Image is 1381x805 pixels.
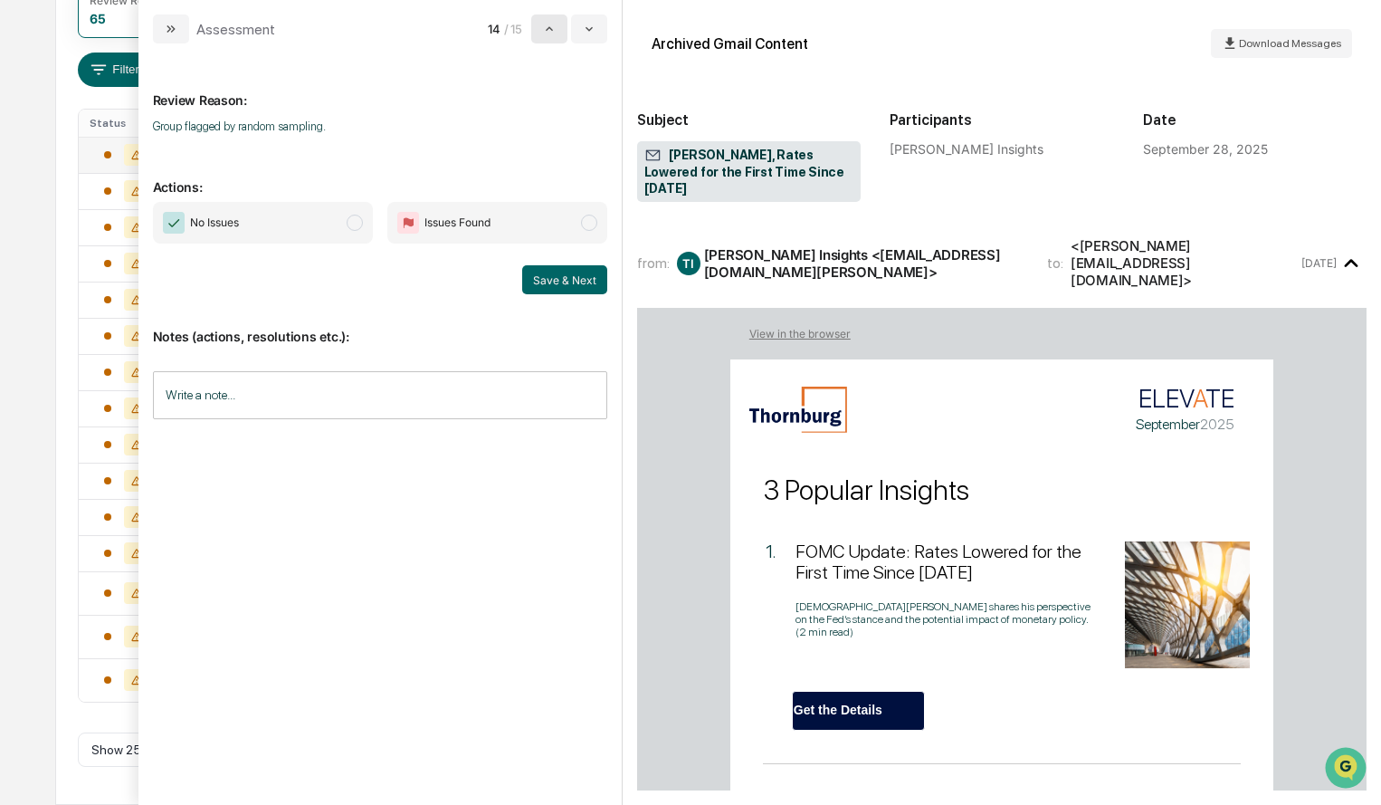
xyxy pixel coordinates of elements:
[869,416,1234,434] p: September
[1047,254,1063,272] span: to:
[18,38,329,67] p: How can we help?
[11,221,124,254] a: 🖐️Preclearance
[18,230,33,244] div: 🖐️
[18,264,33,279] div: 🔎
[1211,29,1352,58] button: Download Messages
[504,22,528,36] span: / 15
[795,600,1100,638] p: [DEMOGRAPHIC_DATA][PERSON_NAME] shares his perspective on the Fed’s stance and the potential impa...
[704,246,1025,281] div: [PERSON_NAME] Insights <[EMAIL_ADDRESS][DOMAIN_NAME][PERSON_NAME]>
[890,141,1113,157] div: [PERSON_NAME] Insights
[18,139,51,171] img: 1746055101610-c473b297-6a78-478c-a979-82029cc54cd1
[190,214,239,232] span: No Issues
[749,387,847,432] img: Thornburg Logo
[637,111,861,129] h2: Subject
[1138,383,1193,414] span: ELEV
[90,11,106,26] div: 65
[196,21,275,38] div: Assessment
[128,306,219,321] a: Powered byPylon
[153,71,607,108] p: Review Reason:
[36,263,114,281] span: Data Lookup
[1301,256,1337,270] time: Sunday, September 28, 2025 at 2:01:55 PM
[794,693,923,729] a: Get the Details
[677,252,700,275] div: TI
[1111,539,1119,671] td: ​
[1125,541,1250,668] img: Thornburg Investment Management
[794,703,882,717] span: Get the Details
[163,212,185,234] img: Checkmark
[1239,37,1341,50] span: Download Messages
[78,53,157,87] button: Filters
[652,35,808,53] div: Archived Gmail Content
[149,228,224,246] span: Attestations
[522,265,607,294] button: Save & Next
[488,22,500,36] span: 14
[644,147,853,197] span: [PERSON_NAME], Rates Lowered for the First Time Since [DATE]
[11,255,121,288] a: 🔎Data Lookup
[890,111,1113,129] h2: Participants
[1071,237,1299,289] div: <[PERSON_NAME][EMAIL_ADDRESS][DOMAIN_NAME]>
[62,139,297,157] div: Start new chat
[764,473,969,506] a: 3 Popular Insights
[36,228,117,246] span: Preclearance
[308,144,329,166] button: Start new chat
[62,157,229,171] div: We're available if you need us!
[153,158,607,195] p: Actions:
[1323,745,1372,794] iframe: Open customer support
[79,110,176,137] th: Status
[397,212,419,234] img: Flag
[131,230,146,244] div: 🗄️
[180,307,219,321] span: Pylon
[1138,383,1234,414] a: ELEVATE
[424,214,490,232] span: Issues Found
[766,541,778,562] p: 1.
[795,541,1081,583] a: FOMC Update: Rates Lowered for the First Time Since [DATE]
[153,120,607,133] p: Group flagged by random sampling.
[1205,383,1234,414] span: TE
[783,539,791,671] td: ​
[153,307,607,344] p: Notes (actions, resolutions etc.):
[124,221,232,254] a: 🗄️Attestations
[1143,111,1367,129] h2: Date
[749,327,851,340] a: View in the browser
[1143,141,1268,157] div: September 28, 2025
[1200,416,1234,433] a: 2025
[637,254,670,272] span: from:
[1193,383,1205,414] span: A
